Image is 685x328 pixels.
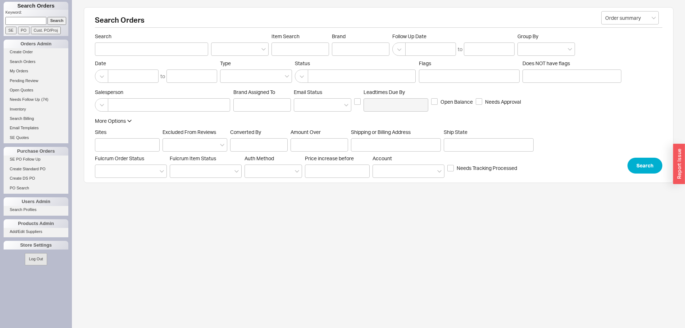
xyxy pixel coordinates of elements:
[364,89,428,95] span: Leadtimes Due By
[4,184,68,192] a: PO Search
[224,72,229,80] input: Type
[4,241,68,250] div: Store Settings
[95,42,208,56] input: Search
[95,117,132,125] button: More Options
[4,2,68,10] h1: Search Orders
[95,89,230,95] span: Salesperson
[373,155,392,161] span: Account
[291,129,348,135] span: Amount Over
[440,98,473,105] span: Open Balance
[568,48,572,51] svg: open menu
[295,60,416,67] span: Status
[4,86,68,94] a: Open Quotes
[25,253,47,265] button: Log Out
[392,33,515,40] span: Follow Up Date
[271,33,329,40] span: Item Search
[95,17,662,28] h2: Search Orders
[99,167,104,175] input: Fulcrum Order Status
[4,206,68,214] a: Search Profiles
[10,78,38,83] span: Pending Review
[437,170,442,173] svg: open menu
[636,161,653,170] span: Search
[4,48,68,56] a: Create Order
[4,115,68,122] a: Search Billing
[291,138,348,152] input: Amount Over
[458,46,462,53] div: to
[4,58,68,66] a: Search Orders
[47,17,67,24] input: Search
[174,167,179,175] input: Fulcrum Item Status
[18,27,29,34] input: PO
[5,10,68,17] p: Keyword:
[245,155,274,161] span: Auth Method
[220,60,231,66] span: Type
[4,228,68,235] a: Add/Edit Suppliers
[4,96,68,103] a: Needs Follow Up(74)
[271,42,329,56] input: Item Search
[476,98,482,105] input: Needs Approval
[294,89,322,95] span: Em ​ ail Status
[4,219,68,228] div: Products Admin
[248,167,254,175] input: Auth Method
[95,129,106,135] span: Sites
[163,129,216,135] span: Excluded From Reviews
[220,144,224,147] svg: open menu
[652,17,656,19] svg: open menu
[4,197,68,206] div: Users Admin
[170,155,216,161] span: Fulcrum Item Status
[4,124,68,132] a: Email Templates
[4,40,68,48] div: Orders Admin
[5,27,17,34] input: SE
[485,98,521,105] span: Needs Approval
[4,175,68,182] a: Create DS PO
[601,11,659,24] input: Select...
[4,67,68,75] a: My Orders
[431,98,438,105] input: Open Balance
[95,60,217,67] span: Date
[444,129,467,135] span: Ship State
[4,165,68,173] a: Create Standard PO
[344,104,348,107] svg: open menu
[95,117,126,125] div: More Options
[41,97,49,102] span: ( 74 )
[261,48,266,51] svg: open menu
[419,60,431,66] span: Flags
[447,165,454,171] input: Needs Tracking Processed
[95,155,144,161] span: Fulcrum Order Status
[4,77,68,85] a: Pending Review
[627,158,662,174] button: Search
[233,89,275,95] span: Brand Assigned To
[160,73,165,80] div: to
[95,33,208,40] span: Search
[517,33,538,39] span: Group By
[4,105,68,113] a: Inventory
[351,129,441,135] span: Shipping or Billing Address
[4,134,68,141] a: SE Quotes
[31,27,61,34] input: Cust. PO/Proj
[230,129,261,135] span: Converted By
[457,165,517,172] span: Needs Tracking Processed
[4,156,68,163] a: SE PO Follow Up
[332,33,346,39] span: Brand
[522,60,570,66] span: Does NOT have flags
[10,97,40,102] span: Needs Follow Up
[351,138,441,152] input: Shipping or Billing Address
[4,147,68,156] div: Purchase Orders
[305,155,370,162] span: Price increase before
